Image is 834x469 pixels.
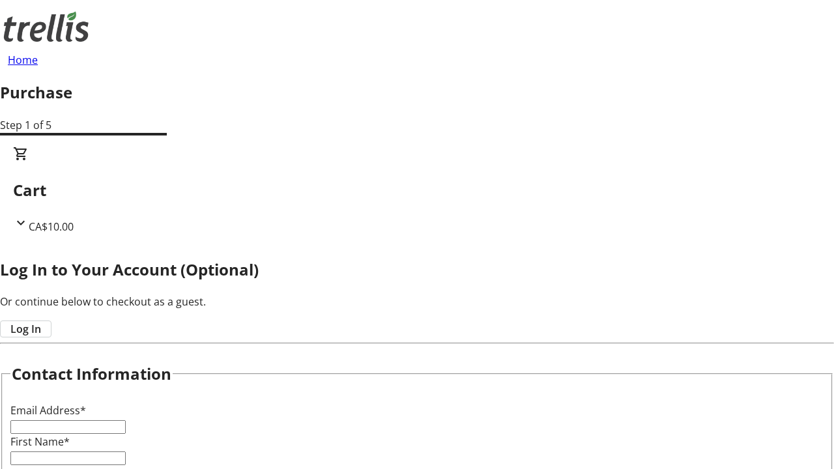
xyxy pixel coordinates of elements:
[10,321,41,337] span: Log In
[10,434,70,449] label: First Name*
[29,220,74,234] span: CA$10.00
[13,146,821,234] div: CartCA$10.00
[12,362,171,386] h2: Contact Information
[13,178,821,202] h2: Cart
[10,403,86,418] label: Email Address*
